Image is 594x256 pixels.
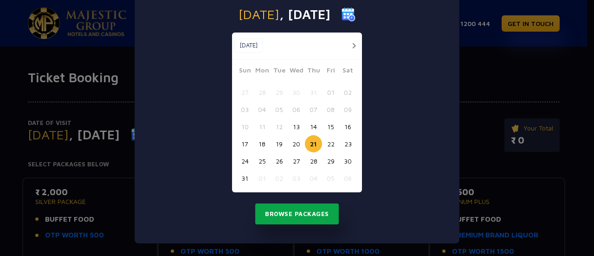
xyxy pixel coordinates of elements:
[236,65,253,78] span: Sun
[253,135,271,152] button: 18
[288,84,305,101] button: 30
[234,39,263,53] button: [DATE]
[288,170,305,187] button: 03
[288,152,305,170] button: 27
[339,101,356,118] button: 09
[236,135,253,152] button: 17
[305,101,322,118] button: 07
[305,152,322,170] button: 28
[253,65,271,78] span: Mon
[322,101,339,118] button: 08
[255,203,339,225] button: Browse Packages
[305,84,322,101] button: 31
[322,135,339,152] button: 22
[236,152,253,170] button: 24
[253,170,271,187] button: 01
[288,118,305,135] button: 13
[339,118,356,135] button: 16
[322,65,339,78] span: Fri
[271,135,288,152] button: 19
[342,7,355,21] img: calender icon
[271,84,288,101] button: 29
[305,65,322,78] span: Thu
[339,152,356,170] button: 30
[236,84,253,101] button: 27
[253,152,271,170] button: 25
[305,118,322,135] button: 14
[271,152,288,170] button: 26
[239,8,279,21] span: [DATE]
[288,101,305,118] button: 06
[236,118,253,135] button: 10
[339,65,356,78] span: Sat
[288,135,305,152] button: 20
[236,170,253,187] button: 31
[322,84,339,101] button: 01
[253,118,271,135] button: 11
[253,84,271,101] button: 28
[322,170,339,187] button: 05
[339,135,356,152] button: 23
[305,170,322,187] button: 04
[288,65,305,78] span: Wed
[271,170,288,187] button: 02
[279,8,330,21] span: , [DATE]
[339,84,356,101] button: 02
[253,101,271,118] button: 04
[271,118,288,135] button: 12
[322,118,339,135] button: 15
[305,135,322,152] button: 21
[322,152,339,170] button: 29
[271,101,288,118] button: 05
[236,101,253,118] button: 03
[271,65,288,78] span: Tue
[339,170,356,187] button: 06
